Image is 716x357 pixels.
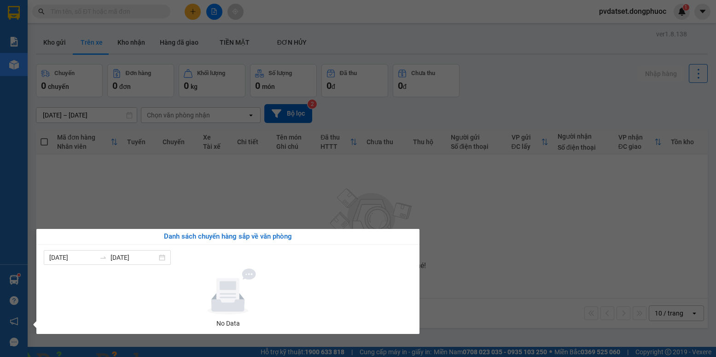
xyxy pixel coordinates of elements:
span: to [99,254,107,261]
input: Từ ngày [49,252,96,263]
input: Đến ngày [111,252,157,263]
div: Danh sách chuyến hàng sắp về văn phòng [44,231,412,242]
div: No Data [47,318,408,328]
span: swap-right [99,254,107,261]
